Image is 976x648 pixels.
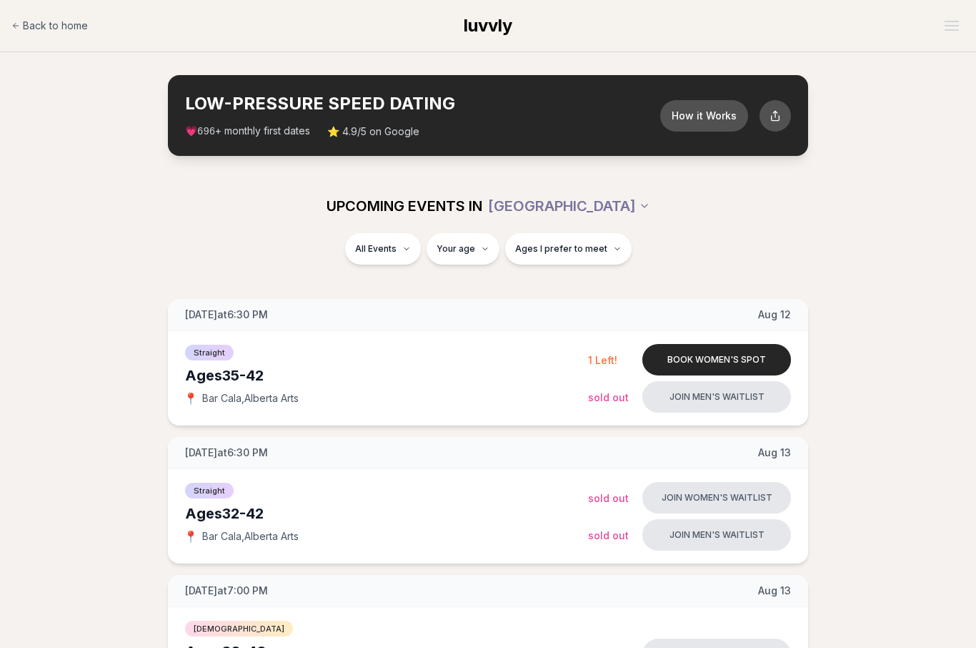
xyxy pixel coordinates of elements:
span: [DATE] at 6:30 PM [185,446,268,460]
a: Back to home [11,11,88,40]
span: All Events [355,243,397,255]
span: [DATE] at 6:30 PM [185,308,268,322]
span: Ages I prefer to meet [515,243,607,255]
span: 📍 [185,393,196,404]
button: Open menu [939,15,965,36]
span: Your age [437,243,475,255]
span: Aug 13 [758,446,791,460]
span: 💗 + monthly first dates [185,124,310,139]
button: All Events [345,233,421,265]
a: luvvly [464,14,512,37]
div: Ages 32-42 [185,504,588,524]
span: [DATE] at 7:00 PM [185,584,268,598]
button: [GEOGRAPHIC_DATA] [488,190,650,222]
button: Join women's waitlist [642,482,791,514]
span: 1 Left! [588,354,617,366]
span: Straight [185,483,234,499]
span: Sold Out [588,529,629,541]
button: How it Works [660,100,748,132]
span: Bar Cala , Alberta Arts [202,391,299,406]
button: Join men's waitlist [642,381,791,413]
span: Aug 12 [758,308,791,322]
span: Aug 13 [758,584,791,598]
div: Ages 35-42 [185,365,588,386]
span: 696 [197,126,215,137]
span: Sold Out [588,492,629,504]
button: Your age [427,233,499,265]
h2: LOW-PRESSURE SPEED DATING [185,92,660,115]
button: Ages I prefer to meet [505,233,632,265]
span: Back to home [23,19,88,33]
span: Straight [185,345,234,360]
span: Bar Cala , Alberta Arts [202,529,299,544]
button: Book women's spot [642,344,791,375]
span: 📍 [185,531,196,542]
span: luvvly [464,15,512,36]
span: ⭐ 4.9/5 on Google [327,124,419,139]
span: UPCOMING EVENTS IN [327,196,482,216]
span: [DEMOGRAPHIC_DATA] [185,621,293,637]
span: Sold Out [588,391,629,403]
button: Join men's waitlist [642,519,791,551]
